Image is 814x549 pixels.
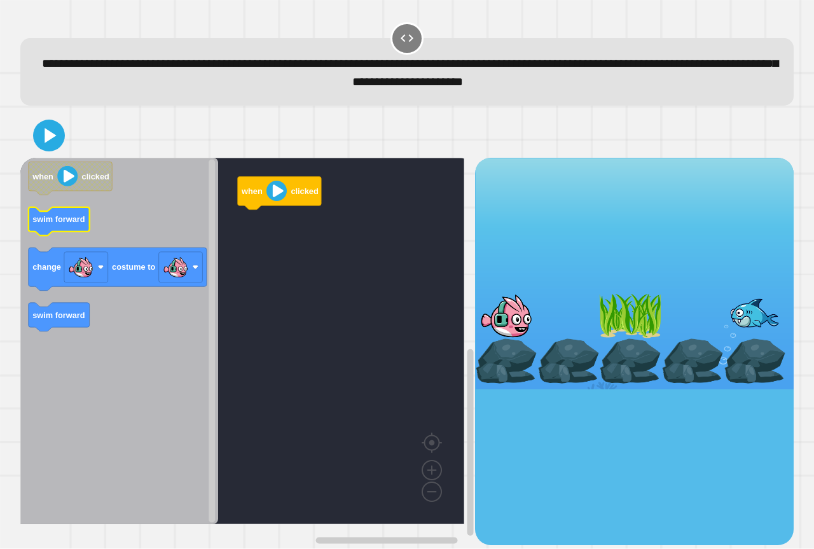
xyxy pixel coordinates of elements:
text: swim forward [32,215,85,225]
text: clicked [291,186,318,196]
text: swim forward [32,310,85,320]
text: change [32,263,61,272]
text: clicked [82,172,109,181]
div: Blockly Workspace [20,158,475,545]
text: costume to [112,263,155,272]
text: when [32,172,53,181]
text: when [241,186,263,196]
